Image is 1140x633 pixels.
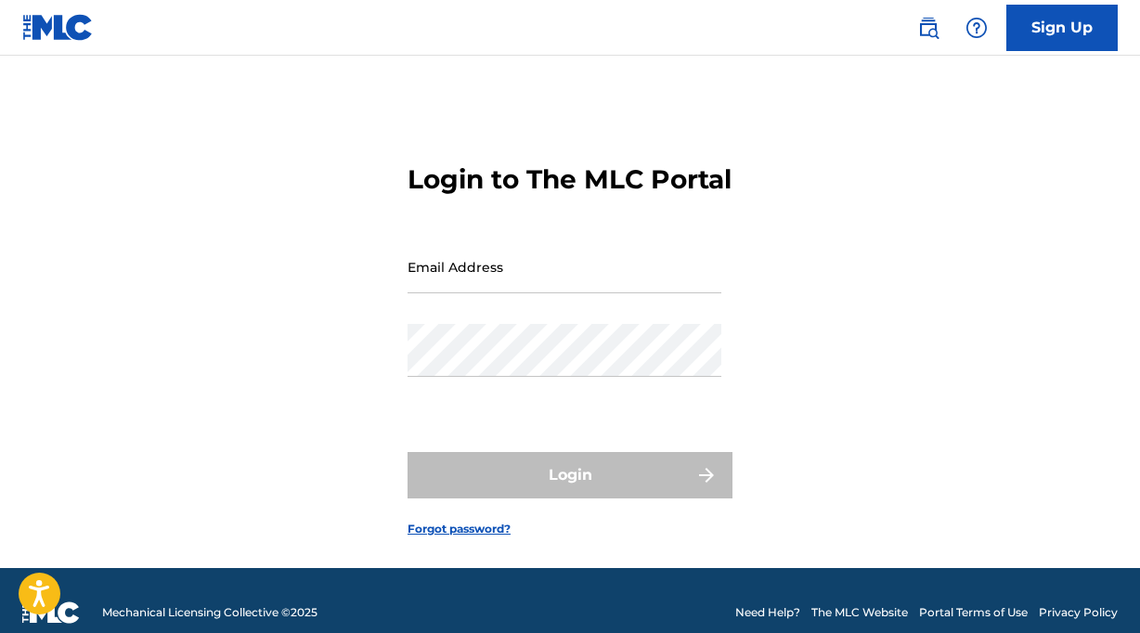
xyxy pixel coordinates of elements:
a: Privacy Policy [1039,604,1118,621]
img: MLC Logo [22,14,94,41]
iframe: Chat Widget [1047,544,1140,633]
a: Sign Up [1006,5,1118,51]
span: Mechanical Licensing Collective © 2025 [102,604,317,621]
a: Need Help? [735,604,800,621]
a: Public Search [910,9,947,46]
img: help [965,17,988,39]
a: The MLC Website [811,604,908,621]
a: Portal Terms of Use [919,604,1028,621]
h3: Login to The MLC Portal [408,163,732,196]
div: Help [958,9,995,46]
img: search [917,17,939,39]
img: logo [22,601,80,624]
a: Forgot password? [408,521,511,537]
